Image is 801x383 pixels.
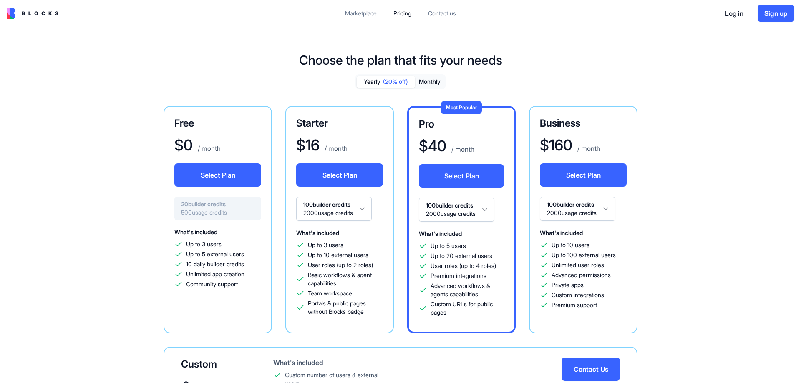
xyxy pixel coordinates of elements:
span: 20 builder credits [181,200,254,208]
span: Team workspace [308,289,352,298]
button: Select Plan [296,163,383,187]
h1: $ 0 [174,137,193,153]
button: Select Plan [540,163,627,187]
span: Custom integrations [552,291,604,299]
p: / month [196,143,221,153]
p: / month [450,144,474,154]
span: User roles (up to 2 roles) [308,261,373,269]
span: What's included [540,229,583,236]
span: Unlimited app creation [186,270,244,278]
span: Advanced workflows & agents capabilities [431,282,504,298]
div: What's included [273,358,390,368]
span: Custom URLs for public pages [431,300,504,317]
span: What's included [419,230,462,237]
span: 500 usage credits [181,208,254,217]
span: Advanced permissions [552,271,611,279]
button: Sign up [758,5,794,22]
button: Select Plan [419,164,504,188]
h1: $ 40 [419,138,446,154]
span: Premium integrations [431,272,486,280]
div: Custom [181,358,247,371]
h3: Free [174,117,261,130]
h1: Choose the plan that fits your needs [299,53,502,68]
p: / month [576,143,600,153]
span: 10 daily builder credits [186,260,244,268]
span: What's included [296,229,339,236]
span: Up to 10 external users [308,251,368,259]
span: Up to 3 users [308,241,343,249]
span: Community support [186,280,238,288]
h1: $ 16 [296,137,320,153]
div: Marketplace [345,9,377,18]
div: Pricing [393,9,411,18]
span: Premium support [552,301,597,309]
span: Unlimited user roles [552,261,604,269]
span: Up to 5 external users [186,250,244,258]
span: Up to 20 external users [431,252,492,260]
span: Most Popular [446,104,477,110]
h1: $ 160 [540,137,572,153]
button: Select Plan [174,163,261,187]
h3: Starter [296,117,383,130]
span: Portals & public pages without Blocks badge [308,299,383,316]
span: User roles (up to 4 roles) [431,262,496,270]
span: Up to 3 users [186,240,222,248]
a: Marketplace [338,6,383,21]
button: Yearly [357,76,415,88]
h3: Pro [419,118,504,131]
button: Log in [718,5,751,22]
span: Up to 10 users [552,241,589,249]
p: / month [323,143,348,153]
a: Pricing [387,6,418,21]
span: Up to 5 users [431,242,466,250]
img: logo [7,8,58,19]
span: Up to 100 external users [552,251,616,259]
h3: Business [540,117,627,130]
button: Contact Us [562,358,620,381]
span: What's included [174,228,217,235]
span: (20% off) [383,78,408,86]
span: Private apps [552,281,584,289]
a: Contact us [421,6,463,21]
button: Monthly [415,76,444,88]
span: Basic workflows & agent capabilities [308,271,383,288]
div: Contact us [428,9,456,18]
